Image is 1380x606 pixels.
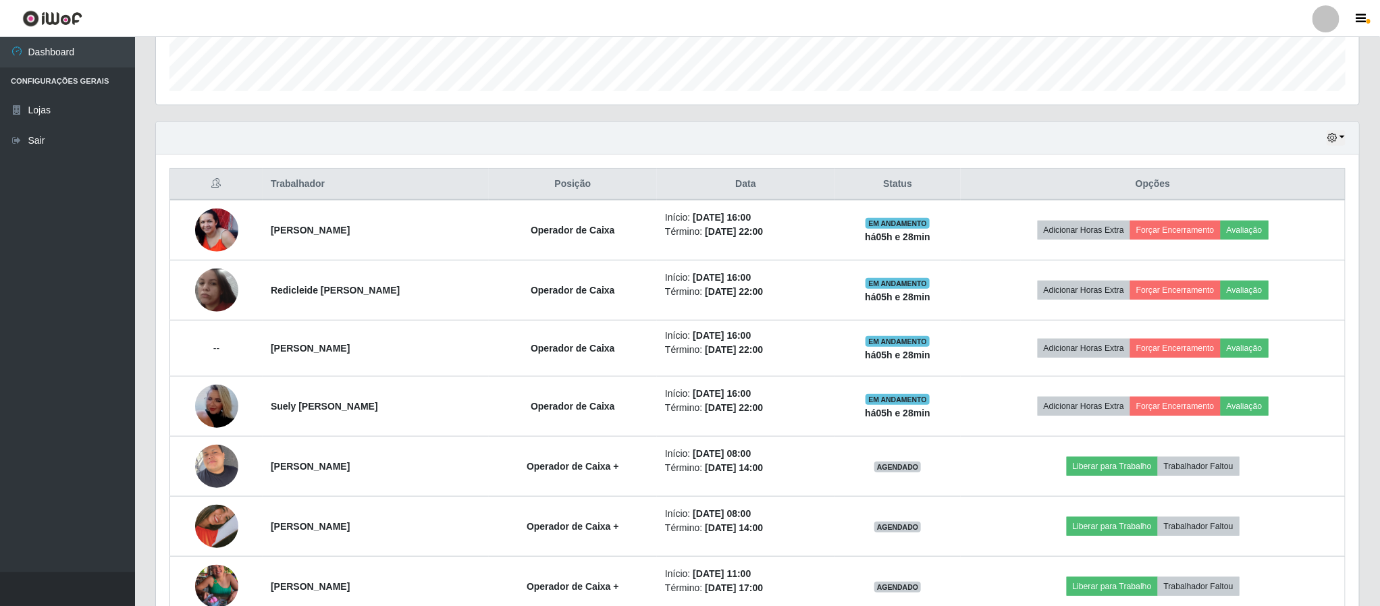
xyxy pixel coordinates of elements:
time: [DATE] 22:00 [705,402,763,413]
button: Forçar Encerramento [1130,339,1221,358]
time: [DATE] 14:00 [705,522,763,533]
li: Término: [665,581,826,595]
strong: Operador de Caixa [531,343,615,354]
time: [DATE] 22:00 [705,286,763,297]
time: [DATE] 22:00 [705,344,763,355]
time: [DATE] 11:00 [693,568,751,579]
strong: Operador de Caixa + [527,521,619,532]
strong: Operador de Caixa + [527,581,619,592]
button: Avaliação [1221,397,1269,416]
time: [DATE] 16:00 [693,212,751,223]
span: AGENDADO [874,582,922,593]
button: Liberar para Trabalho [1067,457,1158,476]
li: Término: [665,225,826,239]
li: Término: [665,461,826,475]
strong: [PERSON_NAME] [271,225,350,236]
button: Adicionar Horas Extra [1038,221,1130,240]
strong: Operador de Caixa + [527,461,619,472]
img: 1729826857930.jpeg [195,269,238,312]
button: Avaliação [1221,281,1269,300]
span: EM ANDAMENTO [866,278,930,289]
li: Início: [665,211,826,225]
strong: há 05 h e 28 min [865,408,930,418]
img: 1743338839822.jpeg [195,209,238,252]
time: [DATE] 14:00 [705,462,763,473]
li: Início: [665,271,826,285]
strong: Redicleide [PERSON_NAME] [271,285,400,296]
strong: [PERSON_NAME] [271,343,350,354]
strong: Operador de Caixa [531,285,615,296]
strong: há 05 h e 28 min [865,350,930,360]
th: Posição [489,169,657,200]
time: [DATE] 16:00 [693,330,751,341]
button: Avaliação [1221,221,1269,240]
strong: Suely [PERSON_NAME] [271,401,378,412]
strong: Operador de Caixa [531,225,615,236]
button: Forçar Encerramento [1130,281,1221,300]
li: Início: [665,567,826,581]
strong: [PERSON_NAME] [271,461,350,472]
th: Trabalhador [263,169,489,200]
th: Opções [961,169,1345,200]
button: Trabalhador Faltou [1158,457,1240,476]
button: Adicionar Horas Extra [1038,339,1130,358]
th: Data [657,169,834,200]
li: Início: [665,329,826,343]
li: Início: [665,447,826,461]
button: Liberar para Trabalho [1067,517,1158,536]
span: EM ANDAMENTO [866,218,930,229]
img: 1732041144811.jpeg [195,488,238,565]
button: Forçar Encerramento [1130,221,1221,240]
li: Início: [665,507,826,521]
span: EM ANDAMENTO [866,394,930,405]
button: Forçar Encerramento [1130,397,1221,416]
strong: [PERSON_NAME] [271,581,350,592]
button: Avaliação [1221,339,1269,358]
button: Adicionar Horas Extra [1038,397,1130,416]
li: Término: [665,285,826,299]
button: Adicionar Horas Extra [1038,281,1130,300]
img: 1734154515134.jpeg [195,437,238,495]
strong: há 05 h e 28 min [865,231,930,242]
img: CoreUI Logo [22,10,82,27]
button: Trabalhador Faltou [1158,517,1240,536]
span: AGENDADO [874,462,922,472]
time: [DATE] 08:00 [693,448,751,459]
img: 1752965454112.jpeg [195,368,238,445]
strong: Operador de Caixa [531,401,615,412]
td: -- [170,321,263,377]
strong: [PERSON_NAME] [271,521,350,532]
time: [DATE] 08:00 [693,508,751,519]
time: [DATE] 22:00 [705,226,763,237]
span: AGENDADO [874,522,922,532]
th: Status [834,169,961,200]
button: Liberar para Trabalho [1067,577,1158,596]
span: EM ANDAMENTO [866,336,930,347]
time: [DATE] 16:00 [693,388,751,399]
li: Término: [665,343,826,357]
strong: há 05 h e 28 min [865,292,930,302]
time: [DATE] 16:00 [693,272,751,283]
button: Trabalhador Faltou [1158,577,1240,596]
li: Início: [665,387,826,401]
time: [DATE] 17:00 [705,582,763,593]
li: Término: [665,521,826,535]
li: Término: [665,401,826,415]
